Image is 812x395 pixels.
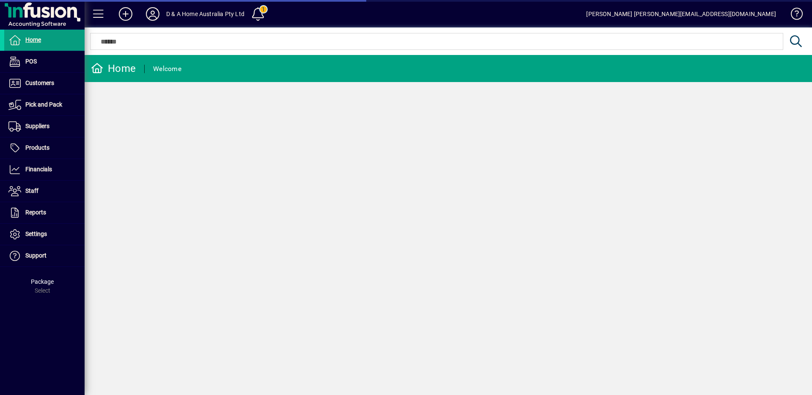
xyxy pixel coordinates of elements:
div: [PERSON_NAME] [PERSON_NAME][EMAIL_ADDRESS][DOMAIN_NAME] [586,7,776,21]
a: Products [4,137,85,159]
div: Welcome [153,62,181,76]
span: Staff [25,187,38,194]
span: Suppliers [25,123,49,129]
span: Home [25,36,41,43]
button: Profile [139,6,166,22]
span: Support [25,252,47,259]
a: Support [4,245,85,266]
span: Products [25,144,49,151]
a: Suppliers [4,116,85,137]
a: Staff [4,181,85,202]
span: Settings [25,230,47,237]
span: Package [31,278,54,285]
span: POS [25,58,37,65]
span: Customers [25,80,54,86]
div: Home [91,62,136,75]
div: D & A Home Australia Pty Ltd [166,7,244,21]
span: Pick and Pack [25,101,62,108]
a: Settings [4,224,85,245]
a: Reports [4,202,85,223]
span: Financials [25,166,52,173]
a: Knowledge Base [785,2,801,29]
a: POS [4,51,85,72]
a: Customers [4,73,85,94]
a: Financials [4,159,85,180]
button: Add [112,6,139,22]
span: Reports [25,209,46,216]
a: Pick and Pack [4,94,85,115]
